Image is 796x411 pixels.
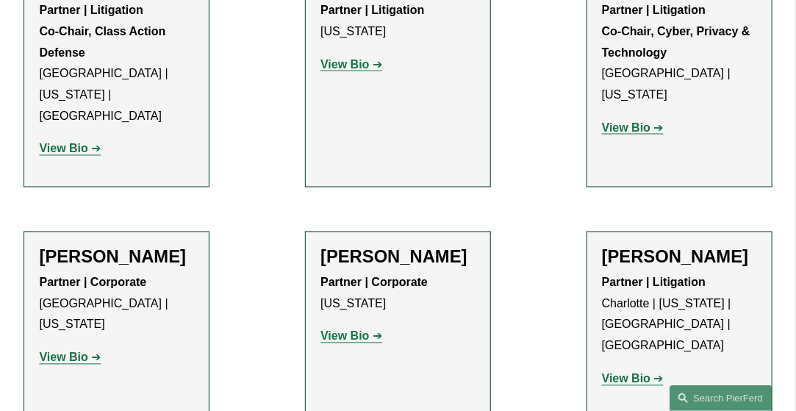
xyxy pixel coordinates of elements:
[602,121,650,134] strong: View Bio
[320,276,428,289] strong: Partner | Corporate
[39,351,87,364] strong: View Bio
[320,247,476,268] h2: [PERSON_NAME]
[320,330,382,343] a: View Bio
[602,373,664,385] a: View Bio
[602,121,664,134] a: View Bio
[39,247,194,268] h2: [PERSON_NAME]
[320,58,382,71] a: View Bio
[320,330,369,343] strong: View Bio
[39,273,194,336] p: [GEOGRAPHIC_DATA] | [US_STATE]
[39,4,168,59] strong: Partner | Litigation Co-Chair, Class Action Defense
[670,385,772,411] a: Search this site
[320,4,424,16] strong: Partner | Litigation
[320,273,476,315] p: [US_STATE]
[320,58,369,71] strong: View Bio
[602,276,706,289] strong: Partner | Litigation
[39,143,101,155] a: View Bio
[39,351,101,364] a: View Bio
[39,276,146,289] strong: Partner | Corporate
[602,273,757,357] p: Charlotte | [US_STATE] | [GEOGRAPHIC_DATA] | [GEOGRAPHIC_DATA]
[602,4,753,59] strong: Partner | Litigation Co-Chair, Cyber, Privacy & Technology
[39,143,87,155] strong: View Bio
[602,373,650,385] strong: View Bio
[602,247,757,268] h2: [PERSON_NAME]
